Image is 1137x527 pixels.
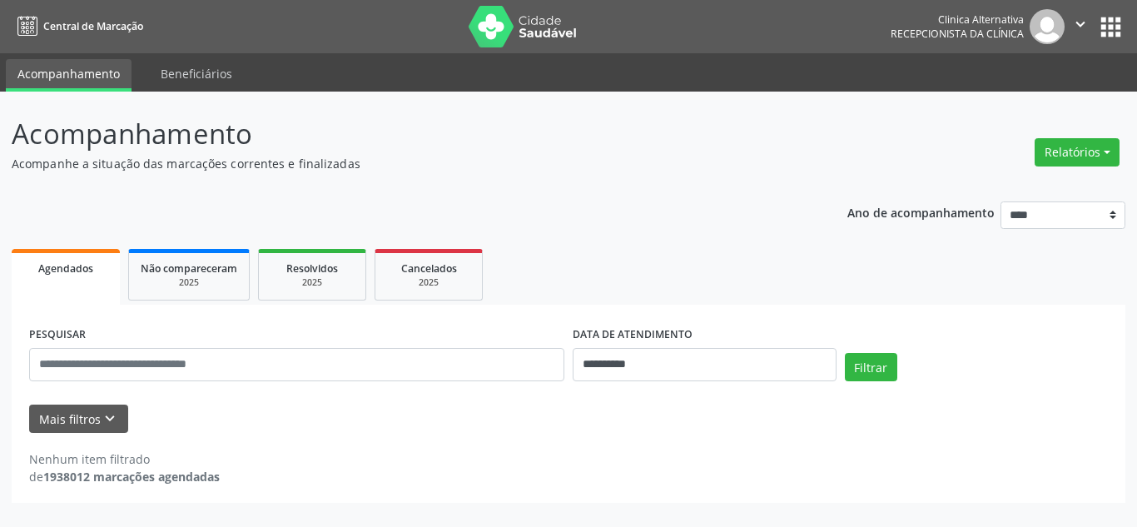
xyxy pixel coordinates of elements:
[845,353,897,381] button: Filtrar
[141,276,237,289] div: 2025
[891,27,1024,41] span: Recepcionista da clínica
[401,261,457,276] span: Cancelados
[43,19,143,33] span: Central de Marcação
[286,261,338,276] span: Resolvidos
[12,155,792,172] p: Acompanhe a situação das marcações correntes e finalizadas
[271,276,354,289] div: 2025
[29,468,220,485] div: de
[1030,9,1065,44] img: img
[29,322,86,348] label: PESQUISAR
[6,59,132,92] a: Acompanhamento
[12,12,143,40] a: Central de Marcação
[573,322,693,348] label: DATA DE ATENDIMENTO
[12,113,792,155] p: Acompanhamento
[149,59,244,88] a: Beneficiários
[141,261,237,276] span: Não compareceram
[847,201,995,222] p: Ano de acompanhamento
[1071,15,1090,33] i: 
[43,469,220,485] strong: 1938012 marcações agendadas
[1035,138,1120,167] button: Relatórios
[891,12,1024,27] div: Clinica Alternativa
[387,276,470,289] div: 2025
[1065,9,1096,44] button: 
[29,450,220,468] div: Nenhum item filtrado
[38,261,93,276] span: Agendados
[29,405,128,434] button: Mais filtroskeyboard_arrow_down
[101,410,119,428] i: keyboard_arrow_down
[1096,12,1125,42] button: apps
